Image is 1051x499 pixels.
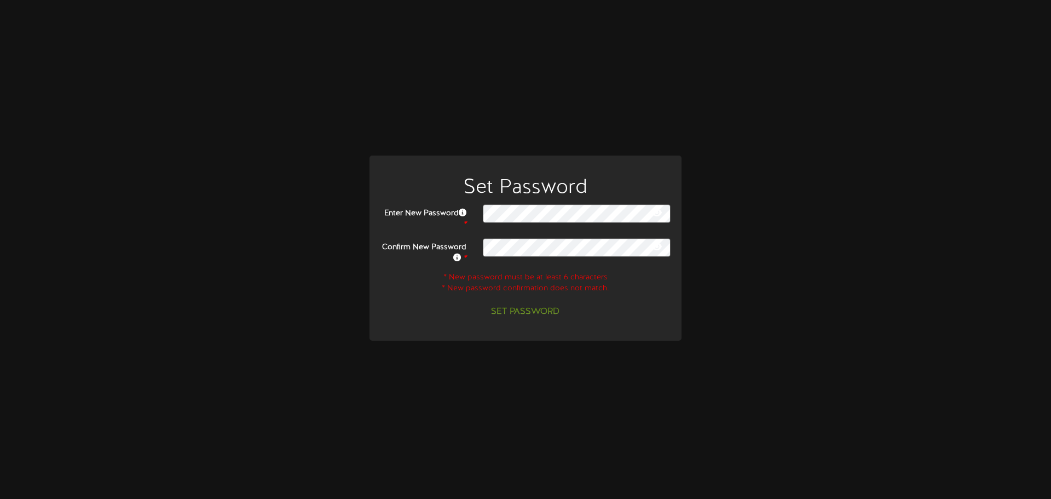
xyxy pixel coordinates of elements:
[443,273,608,282] span: * New password must be at least 6 characters
[372,177,679,199] h1: Set Password
[372,238,475,264] label: Confirm New Password
[484,302,566,322] button: Set Password
[372,204,475,230] label: Enter New Password
[442,284,609,292] span: * New password confirmation does not match.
